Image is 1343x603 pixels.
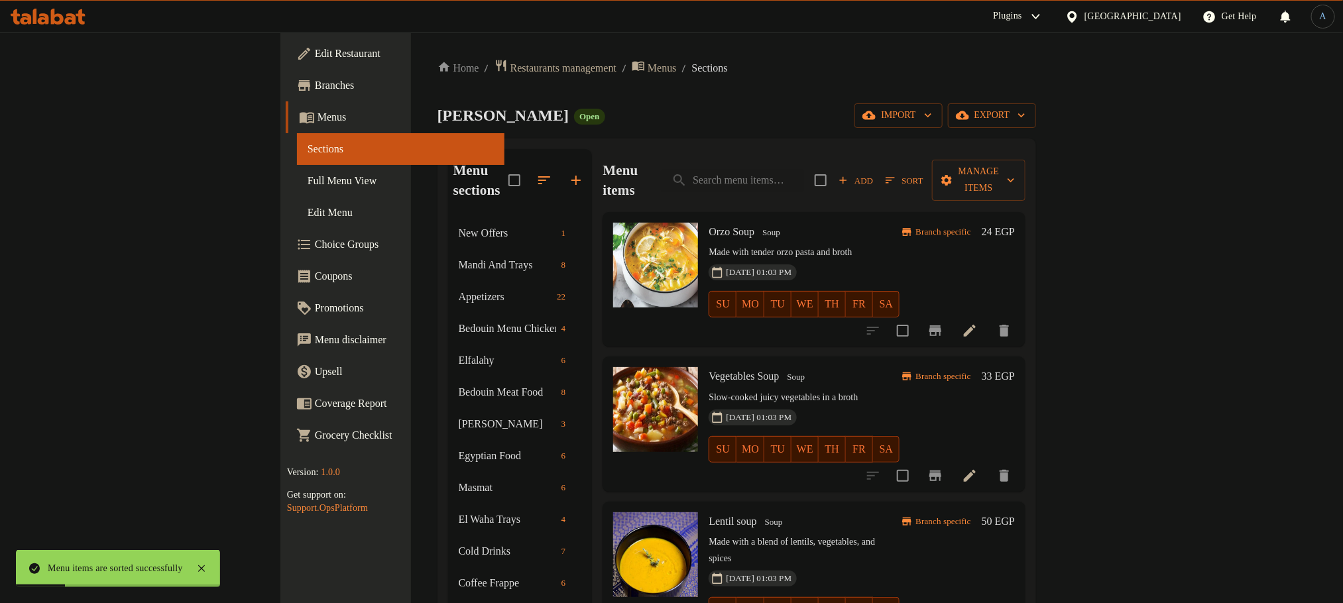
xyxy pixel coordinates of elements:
div: items [556,448,571,464]
a: Edit Restaurant [286,38,504,70]
img: Lentil soup [613,512,698,597]
button: export [948,103,1037,128]
span: Menu disclaimer [315,332,494,348]
div: Plugins [993,9,1022,25]
div: [PERSON_NAME]3 [448,408,593,440]
span: Masmat [459,480,556,496]
span: TU [770,295,786,314]
span: import [865,107,931,124]
span: SA [878,295,895,314]
span: Soup [757,225,786,241]
div: Bedouin Meat Food8 [448,376,593,408]
span: Branch specific [910,226,976,239]
div: items [556,575,571,591]
span: 3 [556,418,571,431]
a: Edit Menu [297,197,504,229]
span: El Waha Trays [459,512,556,527]
div: New Offers1 [448,217,593,249]
span: 22 [552,291,571,303]
span: Sections [308,141,494,157]
button: FR [846,436,873,463]
button: FR [846,291,873,317]
span: Bedouin Meat Food [459,384,556,400]
button: TU [764,436,791,463]
a: Menu disclaimer [286,324,504,356]
a: Support.OpsPlatform [287,503,368,513]
span: Egyptian Food [459,448,556,464]
span: Appetizers [459,289,552,305]
span: Add [838,173,874,188]
span: A [1320,9,1326,24]
span: Open [574,111,605,122]
h6: 33 EGP [982,367,1015,386]
p: Made with a blend of lentils, vegetables, and spices [709,534,900,567]
a: Coupons [286,260,504,292]
p: Made with tender orzo pasta and broth [709,245,900,261]
span: MO [742,440,759,459]
span: Restaurants management [510,60,616,76]
img: Vegetables Soup [613,367,698,452]
span: Manage items [943,164,1015,197]
button: SU [709,436,736,463]
span: Edit Menu [308,205,494,221]
span: Sort items [877,170,931,191]
li: / [622,60,626,76]
div: items [556,384,571,400]
span: Get support on: [287,490,346,500]
span: Grocery Checklist [315,427,494,443]
span: SU [715,440,731,459]
span: New Offers [459,225,556,241]
a: Grocery Checklist [286,419,504,451]
div: Elfalahy6 [448,345,593,376]
h2: Menu items [603,160,645,200]
button: TU [764,291,791,317]
span: Upsell [315,364,494,380]
div: [GEOGRAPHIC_DATA] [1084,9,1181,24]
button: delete [988,460,1020,492]
span: 7 [556,545,571,558]
span: Bedouin Menu Chicken [459,321,556,337]
span: Lentil soup [709,516,756,527]
span: Menus [648,60,677,76]
div: Appetizers22 [448,281,593,313]
span: SU [715,295,731,314]
div: Menu items are sorted successfully [48,561,183,576]
button: Manage items [932,160,1025,201]
button: MO [736,291,764,317]
div: Bedouin Menu Chicken4 [448,313,593,345]
div: Egyptian Food6 [448,440,593,472]
div: items [556,321,571,337]
h6: 50 EGP [982,512,1015,531]
button: delete [988,315,1020,347]
span: WE [797,295,813,314]
span: Mandi And Trays [459,257,556,273]
div: El Waha Trays4 [448,504,593,535]
div: items [556,480,571,496]
span: 4 [556,323,571,335]
div: items [556,416,571,432]
div: Coffee Frappe6 [448,567,593,599]
span: Elfalahy [459,353,556,368]
span: Coverage Report [315,396,494,411]
span: Choice Groups [315,237,494,252]
input: search [661,169,804,192]
img: Orzo Soup [613,223,698,307]
div: Cold Drinks [459,543,556,559]
a: Upsell [286,356,504,388]
span: SA [878,440,895,459]
button: TH [819,436,846,463]
span: 6 [556,577,571,590]
a: Choice Groups [286,229,504,260]
li: / [682,60,687,76]
span: [DATE] 01:03 PM [721,573,797,585]
span: Soup [760,515,788,530]
span: Full Menu View [308,173,494,189]
span: Orzo Soup [709,226,754,237]
div: Cold Drinks7 [448,535,593,567]
a: Menus [286,101,504,133]
a: Restaurants management [495,59,616,77]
